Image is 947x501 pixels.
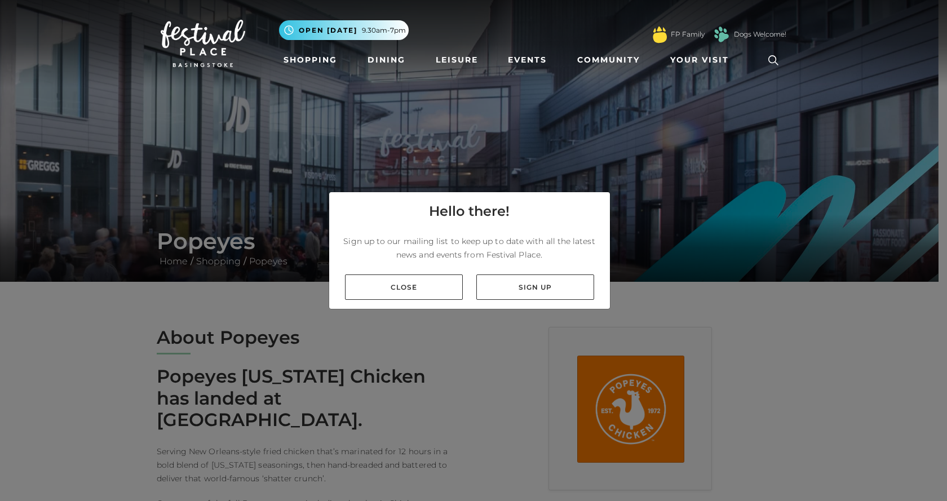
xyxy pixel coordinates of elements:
[299,25,357,36] span: Open [DATE]
[161,20,245,67] img: Festival Place Logo
[345,274,463,300] a: Close
[362,25,406,36] span: 9.30am-7pm
[279,20,409,40] button: Open [DATE] 9.30am-7pm
[734,29,786,39] a: Dogs Welcome!
[476,274,594,300] a: Sign up
[431,50,483,70] a: Leisure
[429,201,510,221] h4: Hello there!
[666,50,739,70] a: Your Visit
[671,29,705,39] a: FP Family
[363,50,410,70] a: Dining
[338,234,601,261] p: Sign up to our mailing list to keep up to date with all the latest news and events from Festival ...
[503,50,551,70] a: Events
[573,50,644,70] a: Community
[279,50,342,70] a: Shopping
[670,54,729,66] span: Your Visit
